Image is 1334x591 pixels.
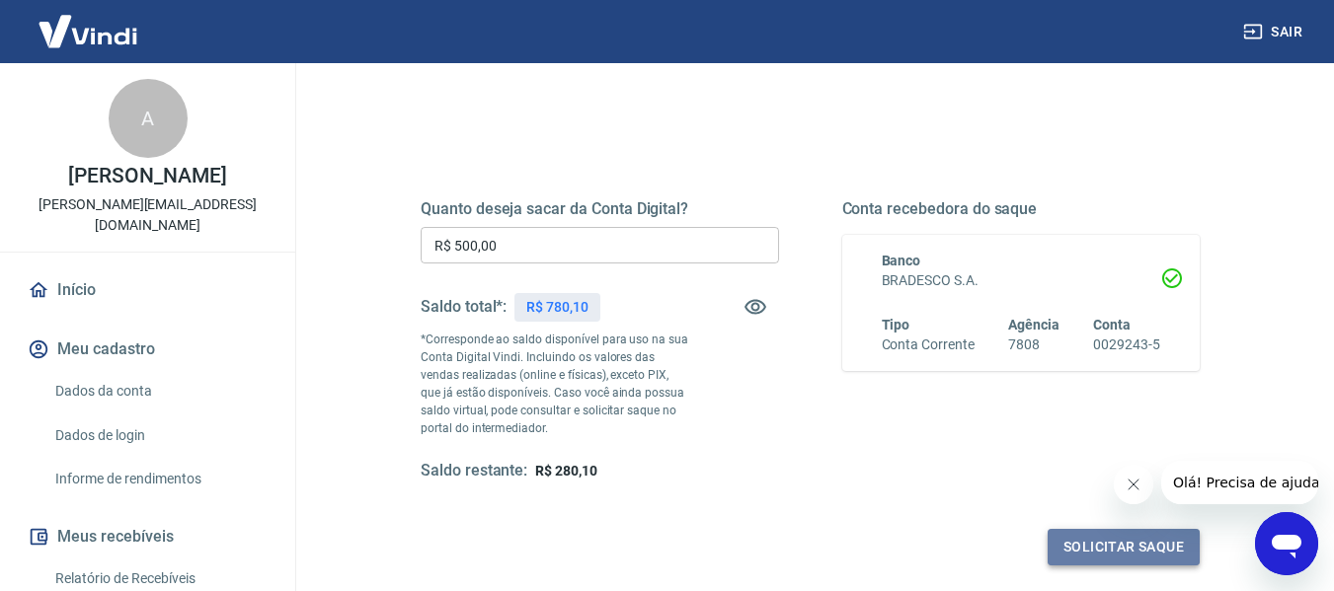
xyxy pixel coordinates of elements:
[882,334,975,355] h6: Conta Corrente
[24,268,272,312] a: Início
[68,166,226,186] p: [PERSON_NAME]
[47,459,272,499] a: Informe de rendimentos
[1008,334,1059,355] h6: 7808
[47,415,272,456] a: Dados de login
[1093,334,1160,355] h6: 0029243-5
[526,297,589,318] p: R$ 780,10
[421,461,527,481] h5: Saldo restante:
[12,14,166,30] span: Olá! Precisa de ajuda?
[24,328,272,371] button: Meu cadastro
[1048,529,1200,565] button: Solicitar saque
[47,371,272,411] a: Dados da conta
[535,463,597,479] span: R$ 280,10
[1093,317,1131,332] span: Conta
[1008,317,1059,332] span: Agência
[24,1,152,61] img: Vindi
[421,297,507,317] h5: Saldo total*:
[24,515,272,558] button: Meus recebíveis
[882,270,1161,291] h6: BRADESCO S.A.
[1114,465,1153,504] iframe: Fechar mensagem
[1255,512,1318,575] iframe: Botão para abrir a janela de mensagens
[421,199,779,219] h5: Quanto deseja sacar da Conta Digital?
[421,331,689,437] p: *Corresponde ao saldo disponível para uso na sua Conta Digital Vindi. Incluindo os valores das ve...
[16,194,279,236] p: [PERSON_NAME][EMAIL_ADDRESS][DOMAIN_NAME]
[842,199,1201,219] h5: Conta recebedora do saque
[1239,14,1310,50] button: Sair
[109,79,188,158] div: A
[1161,461,1318,504] iframe: Mensagem da empresa
[882,317,910,332] span: Tipo
[882,253,921,268] span: Banco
